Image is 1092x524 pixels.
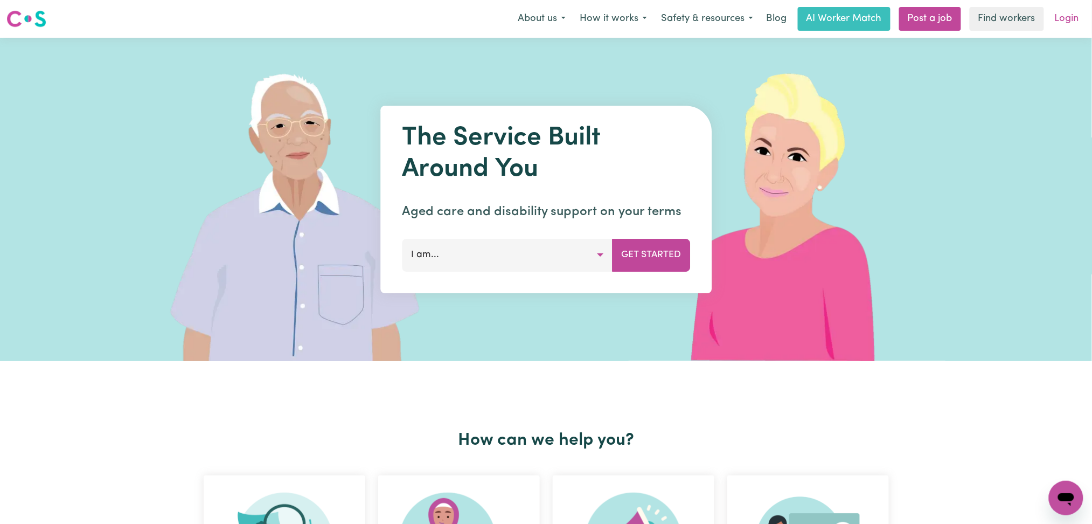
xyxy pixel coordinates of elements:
[6,9,46,29] img: Careseekers logo
[899,7,961,31] a: Post a job
[612,239,690,271] button: Get Started
[970,7,1044,31] a: Find workers
[197,430,895,451] h2: How can we help you?
[1049,481,1083,515] iframe: Button to launch messaging window
[6,6,46,31] a: Careseekers logo
[402,202,690,222] p: Aged care and disability support on your terms
[760,7,794,31] a: Blog
[573,8,654,30] button: How it works
[402,123,690,185] h1: The Service Built Around You
[654,8,760,30] button: Safety & resources
[511,8,573,30] button: About us
[1048,7,1086,31] a: Login
[402,239,613,271] button: I am...
[798,7,891,31] a: AI Worker Match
